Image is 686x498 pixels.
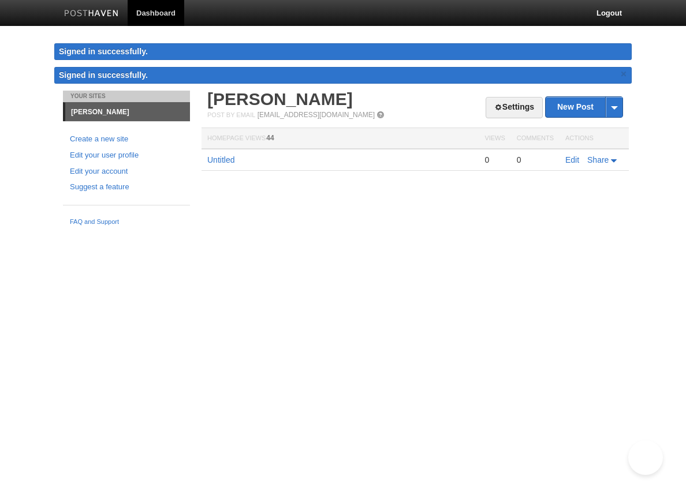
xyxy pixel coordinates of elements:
[70,133,183,145] a: Create a new site
[54,43,632,60] div: Signed in successfully.
[207,89,353,108] a: [PERSON_NAME]
[517,155,554,165] div: 0
[546,97,622,117] a: New Post
[479,128,510,149] th: Views
[64,10,119,18] img: Posthaven-bar
[618,67,629,81] a: ×
[63,91,190,102] li: Your Sites
[511,128,560,149] th: Comments
[207,111,255,118] span: Post by Email
[59,70,148,80] span: Signed in successfully.
[202,128,479,149] th: Homepage Views
[565,155,579,164] a: Edit
[486,97,543,118] a: Settings
[70,217,183,227] a: FAQ and Support
[70,149,183,162] a: Edit your user profile
[258,111,375,119] a: [EMAIL_ADDRESS][DOMAIN_NAME]
[266,134,274,142] span: 44
[207,155,234,164] a: Untitled
[560,128,629,149] th: Actions
[70,166,183,178] a: Edit your account
[587,155,609,164] span: Share
[628,440,663,475] iframe: Help Scout Beacon - Open
[70,181,183,193] a: Suggest a feature
[484,155,505,165] div: 0
[65,103,190,121] a: [PERSON_NAME]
